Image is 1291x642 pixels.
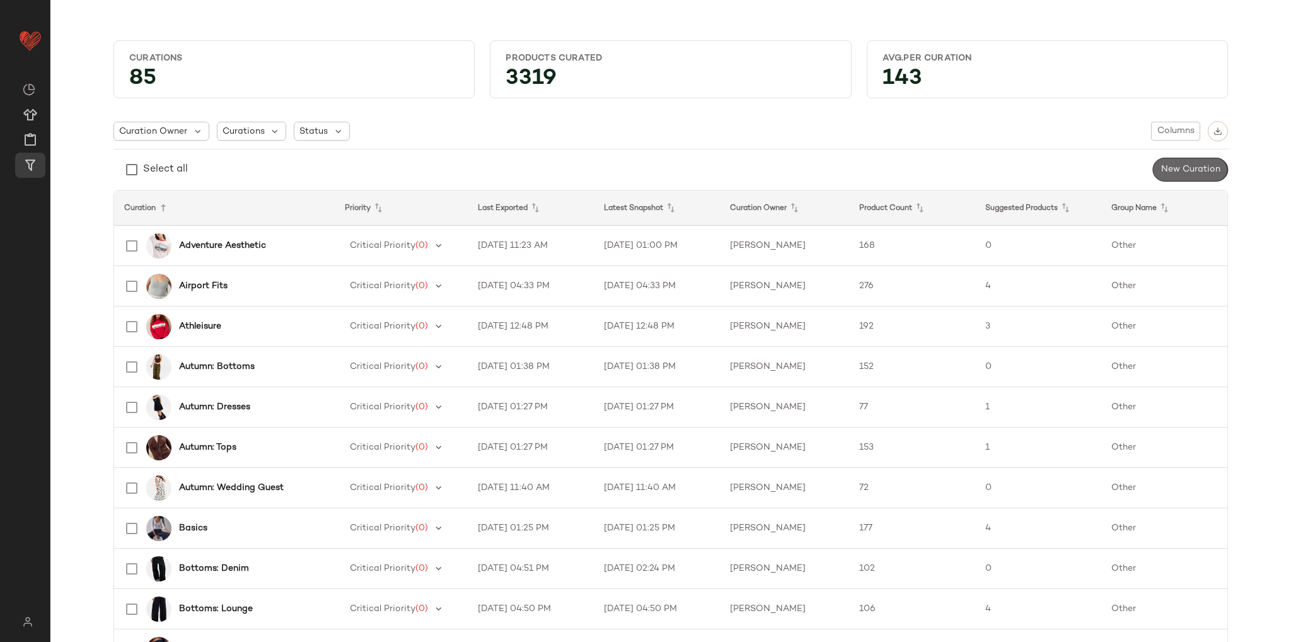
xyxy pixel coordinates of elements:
span: (0) [415,322,428,331]
div: Avg.per Curation [883,52,1212,64]
td: 153 [849,428,975,468]
td: [DATE] 01:38 PM [468,347,594,387]
img: 0111582180640_020_a2 [146,435,171,460]
td: [DATE] 02:24 PM [594,549,720,589]
td: [DATE] 01:27 PM [468,387,594,428]
span: Critical Priority [350,604,415,614]
img: 0180382100726_036_a2 [146,354,171,380]
th: Product Count [849,190,975,226]
td: Other [1101,589,1227,629]
span: (0) [415,443,428,452]
td: Other [1101,226,1227,266]
td: 177 [849,508,975,549]
th: Group Name [1101,190,1227,226]
span: (0) [415,241,428,250]
div: 85 [119,69,469,93]
span: Columns [1157,126,1195,136]
td: [DATE] 01:27 PM [468,428,594,468]
td: 0 [975,347,1101,387]
img: 0180621400387_001_a2 [146,597,171,622]
td: 192 [849,306,975,347]
th: Curation [114,190,335,226]
td: [PERSON_NAME] [720,347,850,387]
div: Select all [143,162,188,177]
td: Other [1101,428,1227,468]
td: [PERSON_NAME] [720,387,850,428]
span: Status [299,125,328,138]
span: (0) [415,281,428,291]
b: Airport Fits [179,279,228,293]
td: Other [1101,468,1227,508]
td: 1 [975,428,1101,468]
td: Other [1101,387,1227,428]
b: Autumn: Bottoms [179,360,255,373]
b: Basics [179,522,207,535]
b: Bottoms: Lounge [179,602,253,616]
td: [DATE] 04:51 PM [468,549,594,589]
img: 0122975320015_001_a2 [146,556,171,581]
td: 3 [975,306,1101,347]
td: 1 [975,387,1101,428]
span: Critical Priority [350,443,415,452]
td: [PERSON_NAME] [720,266,850,306]
td: [DATE] 01:27 PM [594,428,720,468]
td: 168 [849,226,975,266]
th: Last Exported [468,190,594,226]
span: Critical Priority [350,523,415,533]
td: [DATE] 01:27 PM [594,387,720,428]
td: 72 [849,468,975,508]
span: Critical Priority [350,322,415,331]
img: 0130641640232_001_a2 [146,395,171,420]
td: [DATE] 11:40 AM [468,468,594,508]
b: Autumn: Tops [179,441,236,454]
td: [PERSON_NAME] [720,589,850,629]
b: Adventure Aesthetic [179,239,266,252]
td: Other [1101,347,1227,387]
span: (0) [415,362,428,371]
th: Curation Owner [720,190,850,226]
td: 4 [975,508,1101,549]
img: svg%3e [15,617,40,627]
td: Other [1101,549,1227,589]
td: Other [1101,508,1227,549]
th: Latest Snapshot [594,190,720,226]
b: Bottoms: Denim [179,562,249,575]
span: Critical Priority [350,241,415,250]
td: [PERSON_NAME] [720,468,850,508]
td: [PERSON_NAME] [720,306,850,347]
th: Priority [335,190,468,226]
td: [DATE] 11:23 AM [468,226,594,266]
td: [DATE] 12:48 PM [468,306,594,347]
b: Autumn: Wedding Guest [179,481,284,494]
td: [DATE] 04:50 PM [468,589,594,629]
td: [DATE] 04:50 PM [594,589,720,629]
td: [DATE] 04:33 PM [468,266,594,306]
span: (0) [415,402,428,412]
img: 0180082010011_001_a2 [146,476,171,501]
td: [PERSON_NAME] [720,428,850,468]
div: 3319 [495,69,845,93]
span: Critical Priority [350,402,415,412]
td: [PERSON_NAME] [720,549,850,589]
td: 106 [849,589,975,629]
td: 4 [975,266,1101,306]
img: 0112568950129_010_a2 [146,516,171,541]
span: (0) [415,604,428,614]
b: Athleisure [179,320,221,333]
b: Autumn: Dresses [179,400,250,414]
span: New Curation [1161,165,1220,175]
img: heart_red.DM2ytmEG.svg [18,28,43,53]
span: Curations [223,125,265,138]
img: svg%3e [23,83,35,96]
td: 77 [849,387,975,428]
span: Critical Priority [350,483,415,493]
td: 0 [975,226,1101,266]
td: [DATE] 11:40 AM [594,468,720,508]
td: Other [1101,266,1227,306]
img: svg%3e [1213,127,1222,136]
span: Critical Priority [350,281,415,291]
img: 0148265640359_004_a2 [146,274,171,299]
img: 0119314440038_010_a2 [146,233,171,259]
td: 102 [849,549,975,589]
td: 0 [975,549,1101,589]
